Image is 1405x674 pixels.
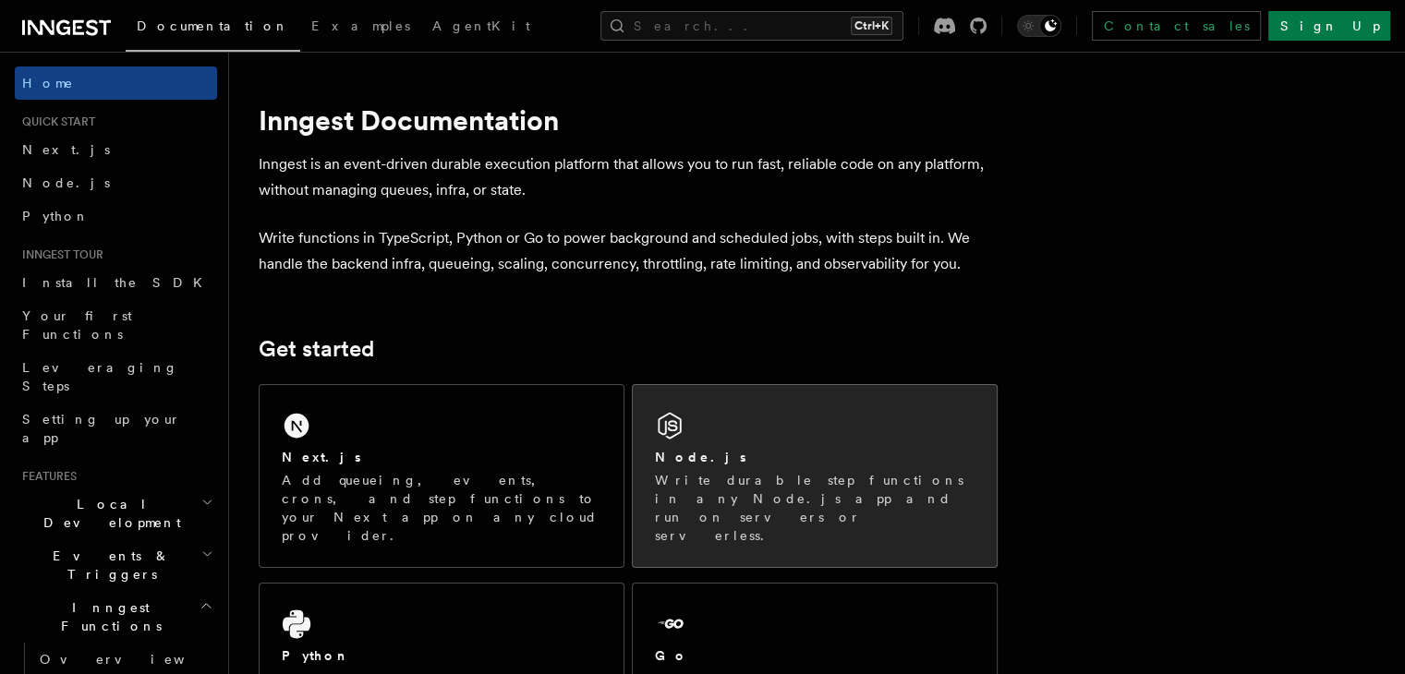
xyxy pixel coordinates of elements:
span: Documentation [137,18,289,33]
a: Node.jsWrite durable step functions in any Node.js app and run on servers or serverless. [632,384,998,568]
span: Next.js [22,142,110,157]
button: Inngest Functions [15,591,217,643]
span: Home [22,74,74,92]
a: Contact sales [1092,11,1261,41]
a: Documentation [126,6,300,52]
h1: Inngest Documentation [259,103,998,137]
a: Leveraging Steps [15,351,217,403]
a: Install the SDK [15,266,217,299]
span: Examples [311,18,410,33]
span: Leveraging Steps [22,360,178,393]
p: Add queueing, events, crons, and step functions to your Next app on any cloud provider. [282,471,601,545]
span: Your first Functions [22,308,132,342]
span: Events & Triggers [15,547,201,584]
a: AgentKit [421,6,541,50]
a: Home [15,66,217,100]
kbd: Ctrl+K [851,17,892,35]
a: Sign Up [1268,11,1390,41]
button: Events & Triggers [15,539,217,591]
a: Your first Functions [15,299,217,351]
p: Write functions in TypeScript, Python or Go to power background and scheduled jobs, with steps bu... [259,225,998,277]
button: Search...Ctrl+K [600,11,903,41]
a: Node.js [15,166,217,199]
span: Features [15,469,77,484]
p: Write durable step functions in any Node.js app and run on servers or serverless. [655,471,975,545]
a: Next.jsAdd queueing, events, crons, and step functions to your Next app on any cloud provider. [259,384,624,568]
span: AgentKit [432,18,530,33]
span: Python [22,209,90,223]
a: Setting up your app [15,403,217,454]
h2: Node.js [655,448,746,466]
h2: Next.js [282,448,361,466]
span: Inngest tour [15,247,103,262]
span: Local Development [15,495,201,532]
a: Get started [259,336,374,362]
a: Next.js [15,133,217,166]
span: Install the SDK [22,275,213,290]
a: Python [15,199,217,233]
h2: Python [282,646,350,665]
span: Overview [40,652,230,667]
span: Inngest Functions [15,598,200,635]
button: Local Development [15,487,217,539]
h2: Go [655,646,688,665]
span: Node.js [22,175,110,190]
span: Setting up your app [22,412,181,445]
a: Examples [300,6,421,50]
button: Toggle dark mode [1017,15,1061,37]
p: Inngest is an event-driven durable execution platform that allows you to run fast, reliable code ... [259,151,998,203]
span: Quick start [15,114,95,129]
